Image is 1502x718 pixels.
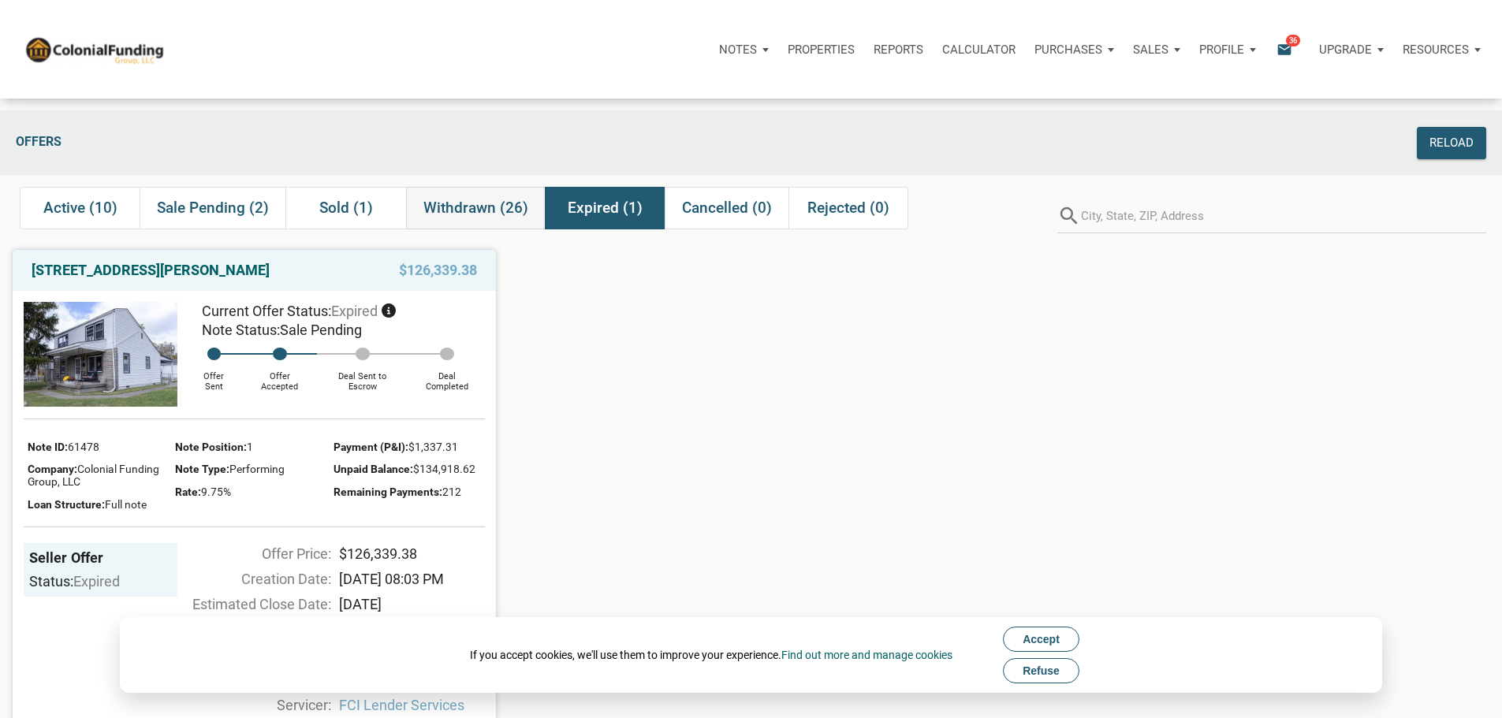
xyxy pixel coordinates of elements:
[933,26,1025,73] a: Calculator
[331,568,493,590] div: [DATE] 08:03 PM
[20,187,140,229] div: Active (10)
[1429,134,1474,152] div: Reload
[1023,664,1060,677] span: Refuse
[1023,633,1060,645] span: Accept
[807,199,889,218] span: Rejected (0)
[1081,198,1486,233] input: City, State, ZIP, Address
[1403,43,1469,57] p: Resources
[788,187,908,229] div: Rejected (0)
[778,26,864,73] a: Properties
[175,485,201,498] span: Rate:
[170,694,331,716] div: Servicer:
[1275,40,1294,58] i: email
[280,322,362,338] span: Sale Pending
[319,199,373,218] span: Sold (1)
[157,199,269,218] span: Sale Pending (2)
[175,463,229,475] span: Note Type:
[781,649,952,661] a: Find out more and manage cookies
[334,441,408,453] span: Payment (P&I):
[185,360,243,392] div: Offer Sent
[406,187,545,229] div: Withdrawn (26)
[24,35,165,64] img: NoteUnlimited
[105,498,147,511] span: Full note
[285,187,405,229] div: Sold (1)
[1286,34,1300,47] span: 36
[28,463,159,488] span: Colonial Funding Group, LLC
[201,485,231,498] span: 9.75%
[334,463,413,475] span: Unpaid Balance:
[242,360,316,392] div: Offer Accepted
[1003,658,1079,683] button: Refuse
[28,441,68,453] span: Note ID:
[1265,26,1310,73] button: email36
[28,463,77,475] span: Company:
[170,543,331,564] div: Offer Price:
[247,441,253,453] span: 1
[665,187,788,229] div: Cancelled (0)
[423,199,528,218] span: Withdrawn (26)
[28,498,105,511] span: Loan Structure:
[682,199,772,218] span: Cancelled (0)
[140,187,285,229] div: Sale Pending (2)
[399,261,477,280] span: $126,339.38
[1057,198,1081,233] i: search
[788,43,855,57] p: Properties
[29,573,73,590] span: Status:
[874,43,923,57] p: Reports
[32,261,270,280] a: [STREET_ADDRESS][PERSON_NAME]
[1034,43,1102,57] p: Purchases
[331,543,493,564] div: $126,339.38
[408,360,485,392] div: Deal Completed
[202,322,280,338] span: Note Status:
[1124,26,1190,73] button: Sales
[29,549,172,567] div: Seller Offer
[408,441,458,453] span: $1,337.31
[1393,26,1490,73] button: Resources
[1199,43,1244,57] p: Profile
[442,485,461,498] span: 212
[175,441,247,453] span: Note Position:
[331,303,378,319] span: expired
[339,694,485,716] span: FCI Lender Services
[1310,26,1393,73] button: Upgrade
[545,187,665,229] div: Expired (1)
[719,43,757,57] p: Notes
[942,43,1016,57] p: Calculator
[1025,26,1124,73] button: Purchases
[317,360,408,392] div: Deal Sent to Escrow
[8,127,1123,159] div: Offers
[568,199,643,218] span: Expired (1)
[24,302,177,407] img: 570848
[1003,627,1079,652] button: Accept
[229,463,285,475] span: Performing
[202,303,331,319] span: Current Offer Status:
[334,485,442,498] span: Remaining Payments:
[1319,43,1372,57] p: Upgrade
[864,26,933,73] button: Reports
[73,573,120,590] span: expired
[1190,26,1265,73] button: Profile
[170,593,331,615] div: Estimated Close Date:
[413,463,475,475] span: $134,918.62
[170,568,331,590] div: Creation Date:
[331,593,493,615] div: [DATE]
[68,441,99,453] span: 61478
[43,199,117,218] span: Active (10)
[710,26,778,73] button: Notes
[470,647,952,663] div: If you accept cookies, we'll use them to improve your experience.
[1417,127,1486,159] button: Reload
[1133,43,1168,57] p: Sales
